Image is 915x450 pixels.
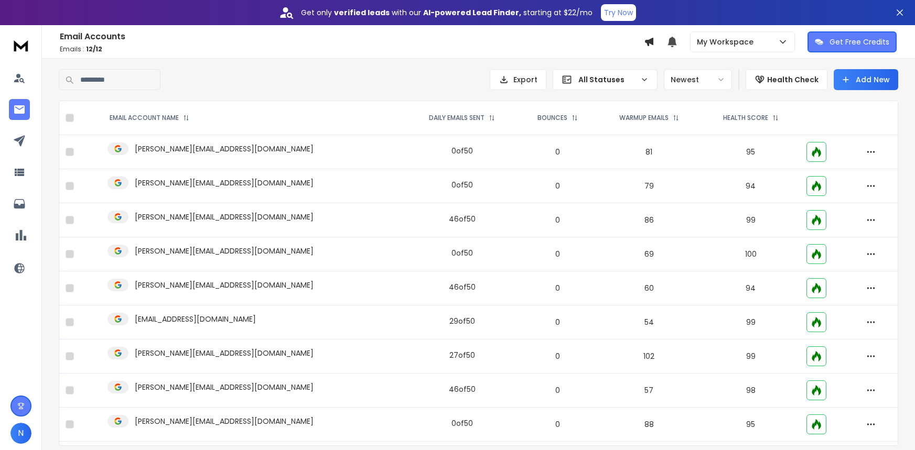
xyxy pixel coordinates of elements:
button: Add New [834,69,898,90]
p: HEALTH SCORE [723,114,768,122]
td: 69 [597,237,701,271]
div: 29 of 50 [449,316,475,326]
p: [PERSON_NAME][EMAIL_ADDRESS][DOMAIN_NAME] [135,144,314,154]
button: Get Free Credits [808,31,897,52]
p: [PERSON_NAME][EMAIL_ADDRESS][DOMAIN_NAME] [135,416,314,426]
p: 0 [525,283,590,293]
p: Get only with our starting at $22/mo [301,7,593,18]
td: 100 [702,237,801,271]
td: 88 [597,408,701,442]
p: 0 [525,385,590,396]
p: [PERSON_NAME][EMAIL_ADDRESS][DOMAIN_NAME] [135,178,314,188]
td: 99 [702,339,801,374]
p: 0 [525,249,590,259]
p: 0 [525,215,590,225]
p: [PERSON_NAME][EMAIL_ADDRESS][DOMAIN_NAME] [135,246,314,256]
div: 27 of 50 [449,350,475,360]
p: 0 [525,317,590,327]
p: 0 [525,147,590,157]
p: [PERSON_NAME][EMAIL_ADDRESS][DOMAIN_NAME] [135,348,314,358]
td: 57 [597,374,701,408]
td: 79 [597,169,701,203]
span: 12 / 12 [86,45,102,53]
strong: AI-powered Lead Finder, [423,7,521,18]
div: 46 of 50 [449,384,476,394]
p: Try Now [604,7,633,18]
p: Get Free Credits [830,37,889,47]
td: 94 [702,169,801,203]
div: 0 of 50 [451,248,473,258]
td: 60 [597,271,701,305]
p: WARMUP EMAILS [619,114,669,122]
button: N [10,423,31,444]
p: 0 [525,181,590,191]
p: 0 [525,351,590,361]
td: 98 [702,374,801,408]
strong: verified leads [334,7,390,18]
img: logo [10,36,31,55]
p: Emails : [60,45,644,53]
p: All Statuses [578,74,636,85]
p: My Workspace [697,37,758,47]
td: 94 [702,271,801,305]
h1: Email Accounts [60,30,644,43]
div: 46 of 50 [449,282,476,292]
div: 0 of 50 [451,418,473,429]
p: Health Check [767,74,819,85]
button: Health Check [746,69,827,90]
td: 102 [597,339,701,374]
div: 46 of 50 [449,214,476,224]
td: 86 [597,203,701,237]
p: 0 [525,419,590,430]
td: 99 [702,203,801,237]
td: 54 [597,305,701,339]
td: 81 [597,135,701,169]
p: [PERSON_NAME][EMAIL_ADDRESS][DOMAIN_NAME] [135,382,314,392]
p: [PERSON_NAME][EMAIL_ADDRESS][DOMAIN_NAME] [135,280,314,290]
div: 0 of 50 [451,180,473,190]
div: EMAIL ACCOUNT NAME [110,114,189,122]
p: [PERSON_NAME][EMAIL_ADDRESS][DOMAIN_NAME] [135,212,314,222]
td: 95 [702,408,801,442]
p: [EMAIL_ADDRESS][DOMAIN_NAME] [135,314,256,324]
td: 99 [702,305,801,339]
p: BOUNCES [537,114,567,122]
button: Export [490,69,546,90]
p: DAILY EMAILS SENT [429,114,485,122]
button: Try Now [601,4,636,21]
div: 0 of 50 [451,146,473,156]
td: 95 [702,135,801,169]
button: Newest [664,69,732,90]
